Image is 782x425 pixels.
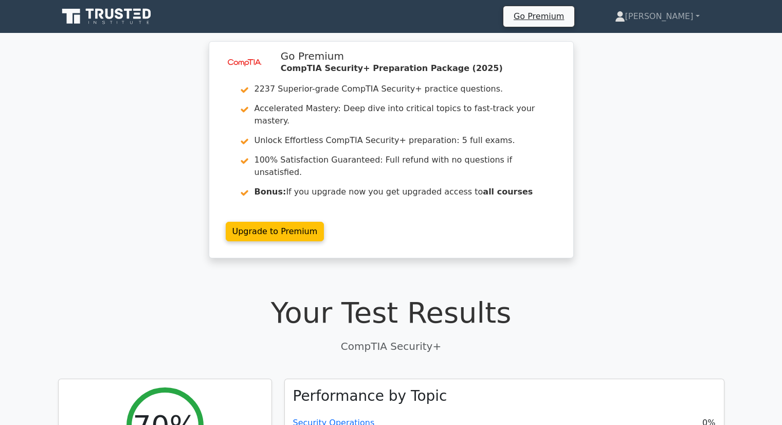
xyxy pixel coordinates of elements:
[293,387,447,405] h3: Performance by Topic
[507,9,570,23] a: Go Premium
[226,222,324,241] a: Upgrade to Premium
[58,295,724,330] h1: Your Test Results
[58,339,724,354] p: CompTIA Security+
[590,6,724,27] a: [PERSON_NAME]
